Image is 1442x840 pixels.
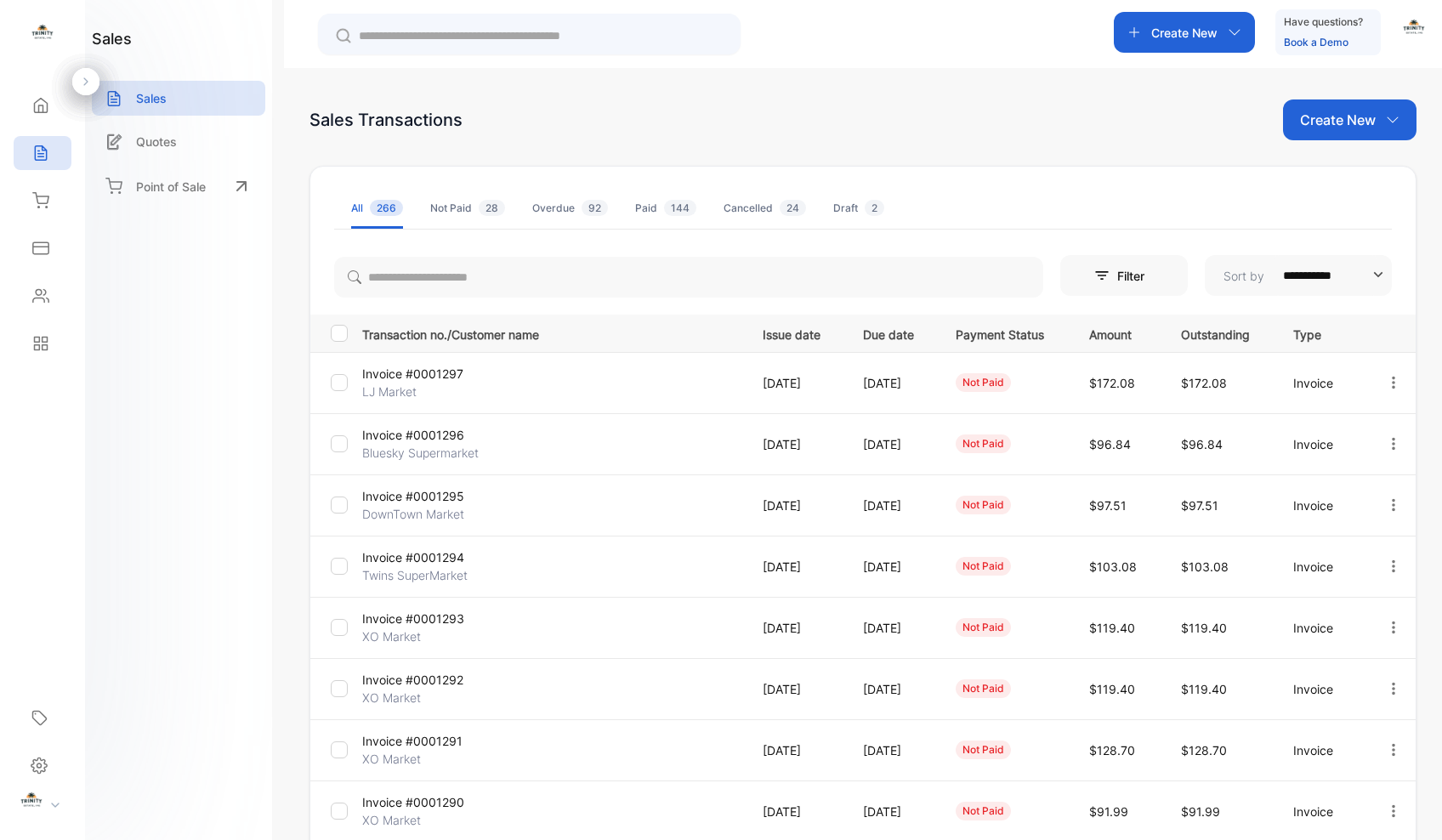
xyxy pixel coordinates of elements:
span: 144 [664,200,696,216]
p: XO Market [362,811,489,829]
span: $91.99 [1181,804,1220,819]
p: Transaction no./Customer name [362,322,741,343]
span: $172.08 [1181,376,1227,390]
p: Quotes [136,133,177,150]
div: not paid [956,434,1011,453]
iframe: LiveChat chat widget [1371,769,1442,840]
div: Not Paid [430,201,505,216]
a: Point of Sale [92,167,265,205]
img: avatar [1401,17,1427,43]
p: Sort by [1223,267,1264,285]
p: Payment Status [956,322,1054,343]
a: Sales [92,81,265,116]
span: $172.08 [1089,376,1135,390]
a: Quotes [92,124,265,159]
span: $119.40 [1181,682,1227,696]
p: Create New [1151,24,1218,42]
p: Amount [1089,322,1146,343]
p: Create New [1300,110,1376,130]
p: Invoice [1293,435,1350,453]
span: $97.51 [1181,498,1218,513]
span: $96.84 [1181,437,1223,451]
p: Invoice [1293,497,1350,514]
p: Type [1293,322,1350,343]
p: Bluesky Supermarket [362,444,489,462]
p: Invoice #0001296 [362,426,489,444]
div: Overdue [532,201,608,216]
p: Due date [863,322,921,343]
span: $119.40 [1089,621,1135,635]
span: $91.99 [1089,804,1128,819]
p: Invoice #0001294 [362,548,489,566]
p: XO Market [362,750,489,768]
p: [DATE] [763,374,828,392]
img: profile [19,790,44,815]
p: XO Market [362,627,489,645]
p: XO Market [362,689,489,707]
div: not paid [956,496,1011,514]
p: [DATE] [763,558,828,576]
span: $103.08 [1181,559,1229,574]
div: Cancelled [724,201,806,216]
p: [DATE] [763,619,828,637]
p: Invoice [1293,374,1350,392]
span: 28 [479,200,505,216]
p: Outstanding [1181,322,1258,343]
p: [DATE] [863,435,921,453]
p: Point of Sale [136,178,206,196]
p: Issue date [763,322,828,343]
p: Twins SuperMarket [362,566,489,584]
div: not paid [956,618,1011,637]
span: $128.70 [1089,743,1135,758]
p: Invoice #0001297 [362,365,489,383]
p: [DATE] [763,803,828,820]
span: 92 [582,200,608,216]
div: All [351,201,403,216]
div: Sales Transactions [309,107,463,133]
button: Create New [1283,99,1416,140]
div: Paid [635,201,696,216]
p: DownTown Market [362,505,489,523]
p: LJ Market [362,383,489,400]
p: [DATE] [763,680,828,698]
div: not paid [956,802,1011,820]
p: Invoice #0001293 [362,610,489,627]
div: Draft [833,201,884,216]
p: [DATE] [863,497,921,514]
a: Book a Demo [1284,36,1348,48]
p: [DATE] [763,497,828,514]
button: Create New [1114,12,1255,53]
p: [DATE] [863,741,921,759]
div: not paid [956,679,1011,698]
p: Sales [136,89,167,107]
div: not paid [956,741,1011,759]
p: Invoice #0001291 [362,732,489,750]
span: $119.40 [1089,682,1135,696]
button: Sort by [1205,255,1392,296]
p: [DATE] [763,741,828,759]
p: [DATE] [863,680,921,698]
p: Have questions? [1284,14,1363,31]
button: avatar [1401,12,1427,53]
p: Invoice #0001295 [362,487,489,505]
p: Invoice #0001292 [362,671,489,689]
span: $103.08 [1089,559,1137,574]
span: 266 [370,200,403,216]
div: not paid [956,373,1011,392]
p: Invoice [1293,619,1350,637]
p: Invoice [1293,558,1350,576]
p: [DATE] [863,619,921,637]
span: $119.40 [1181,621,1227,635]
div: not paid [956,557,1011,576]
img: logo [30,22,55,48]
p: Invoice [1293,680,1350,698]
p: Invoice [1293,803,1350,820]
span: $97.51 [1089,498,1127,513]
span: 24 [780,200,806,216]
h1: sales [92,27,132,50]
span: $128.70 [1181,743,1227,758]
span: $96.84 [1089,437,1131,451]
p: [DATE] [763,435,828,453]
span: 2 [865,200,884,216]
p: Invoice [1293,741,1350,759]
